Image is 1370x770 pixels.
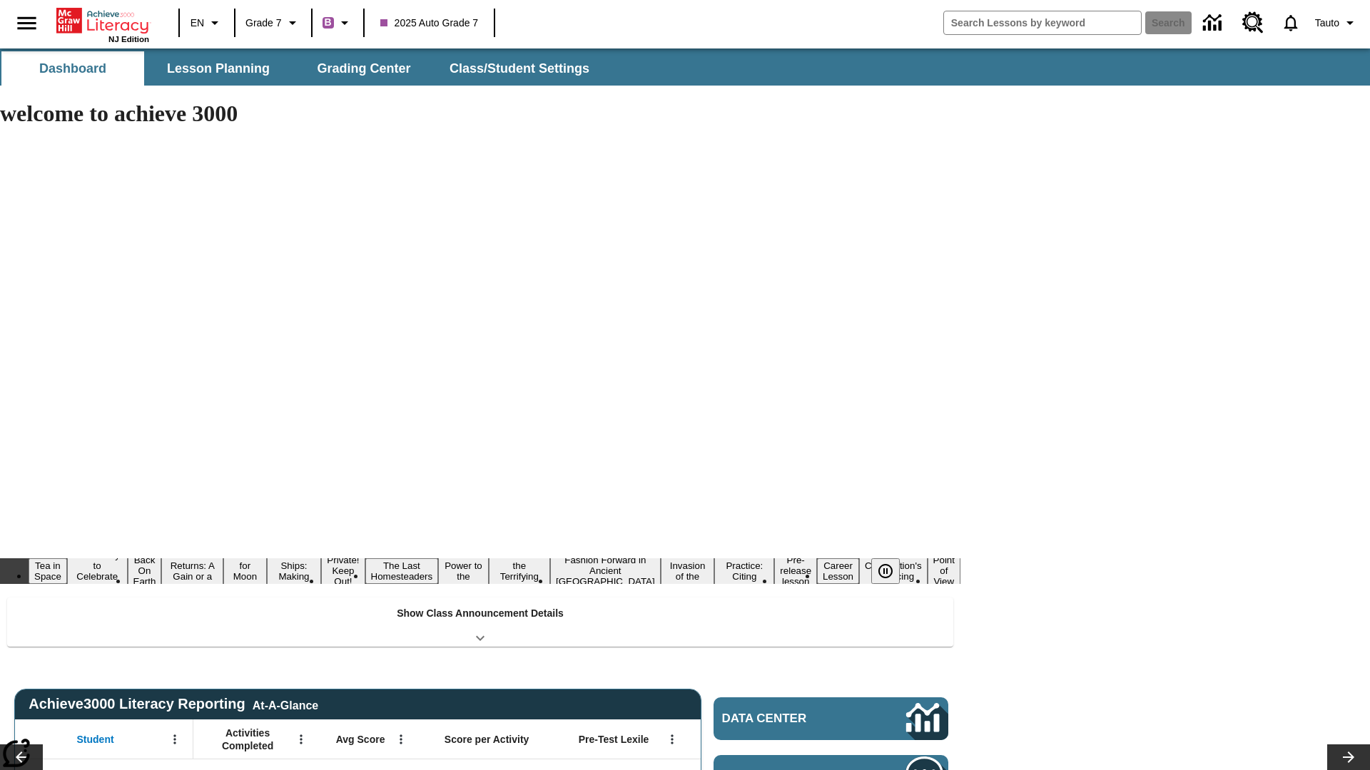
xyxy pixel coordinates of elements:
button: Slide 5 Time for Moon Rules? [223,548,267,595]
button: Language: EN, Select a language [184,10,230,36]
button: Slide 13 Mixed Practice: Citing Evidence [714,548,774,595]
a: Home [56,6,149,35]
span: B [325,14,332,31]
button: Open Menu [164,729,186,750]
button: Slide 2 Get Ready to Celebrate Juneteenth! [67,548,128,595]
button: Dashboard [1,51,144,86]
button: Grading Center [293,51,435,86]
span: Class/Student Settings [450,61,589,77]
span: Tauto [1315,16,1339,31]
button: Slide 9 Solar Power to the People [438,548,489,595]
a: Resource Center, Will open in new tab [1234,4,1272,42]
a: Data Center [1194,4,1234,43]
div: Show Class Announcement Details [7,597,953,647]
button: Slide 12 The Invasion of the Free CD [661,548,715,595]
span: Achieve3000 Literacy Reporting [29,696,318,712]
button: Boost Class color is purple. Change class color [317,10,359,36]
span: Activities Completed [201,727,295,752]
button: Profile/Settings [1309,10,1364,36]
button: Slide 16 The Constitution's Balancing Act [859,548,928,595]
button: Slide 14 Pre-release lesson [774,553,817,589]
div: Pause [871,558,914,584]
button: Slide 3 Back On Earth [128,553,162,589]
input: search field [944,11,1141,34]
span: Student [77,733,114,746]
button: Lesson Planning [147,51,290,86]
span: Grade 7 [245,16,282,31]
button: Slide 4 Free Returns: A Gain or a Drain? [161,548,223,595]
button: Lesson carousel, Next [1327,744,1370,770]
span: NJ Edition [108,35,149,43]
button: Open Menu [290,729,312,750]
span: Avg Score [336,733,385,746]
span: Score per Activity [445,733,529,746]
button: Open Menu [390,729,412,750]
button: Slide 15 Career Lesson [817,558,859,584]
button: Grade: Grade 7, Select a grade [240,10,307,36]
button: Slide 10 Attack of the Terrifying Tomatoes [489,548,550,595]
button: Pause [871,558,900,584]
p: Show Class Announcement Details [397,606,564,621]
a: Data Center [714,697,948,740]
a: Notifications [1272,4,1309,41]
button: Slide 6 Cruise Ships: Making Waves [267,548,322,595]
div: At-A-Glance [253,697,318,712]
span: Dashboard [39,61,106,77]
button: Open side menu [6,2,48,44]
span: Data Center [722,712,857,726]
button: Slide 7 Private! Keep Out! [321,553,365,589]
button: Slide 17 Point of View [928,553,960,589]
button: Slide 8 The Last Homesteaders [365,558,439,584]
button: Open Menu [661,729,683,750]
span: Pre-Test Lexile [579,733,649,746]
span: Grading Center [317,61,410,77]
button: Slide 1 Tea in Space [29,558,67,584]
span: Lesson Planning [167,61,270,77]
span: 2025 Auto Grade 7 [380,16,479,31]
div: Home [56,5,149,43]
button: Slide 11 Fashion Forward in Ancient Rome [550,553,661,589]
span: EN [191,16,204,31]
button: Class/Student Settings [438,51,601,86]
